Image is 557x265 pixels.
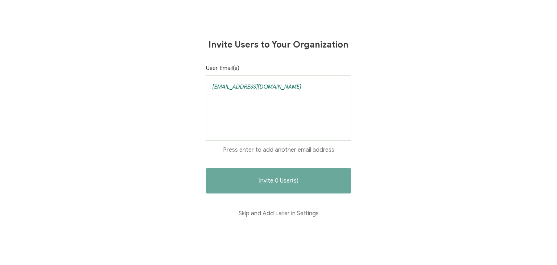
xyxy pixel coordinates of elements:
iframe: Chat Widget [521,230,557,265]
button: Skip and Add Later in Settings [206,201,351,226]
span: Invite 0 User(s) [259,178,298,184]
h1: Invite Users to Your Organization [209,39,348,50]
span: User Email(s) [206,65,239,72]
button: Invite 0 User(s) [206,168,351,193]
span: Press enter to add another email address [223,146,334,154]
